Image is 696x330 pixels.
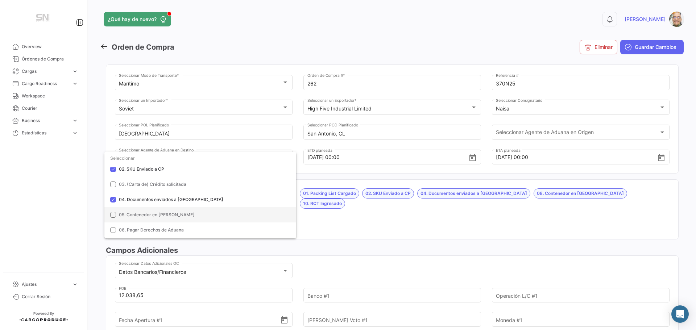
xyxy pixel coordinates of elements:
[119,197,223,202] span: 04. Documentos enviados a [GEOGRAPHIC_DATA]
[119,227,184,233] span: 06. Pagar Derechos de Aduana
[104,152,296,165] input: dropdown search
[119,212,195,217] span: 05. Contenedor en [PERSON_NAME]
[119,166,164,172] span: 02. SKU Enviado a CP
[119,181,186,187] span: 03. (Carta de) Crédito solicitada
[671,305,689,323] div: Abrir Intercom Messenger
